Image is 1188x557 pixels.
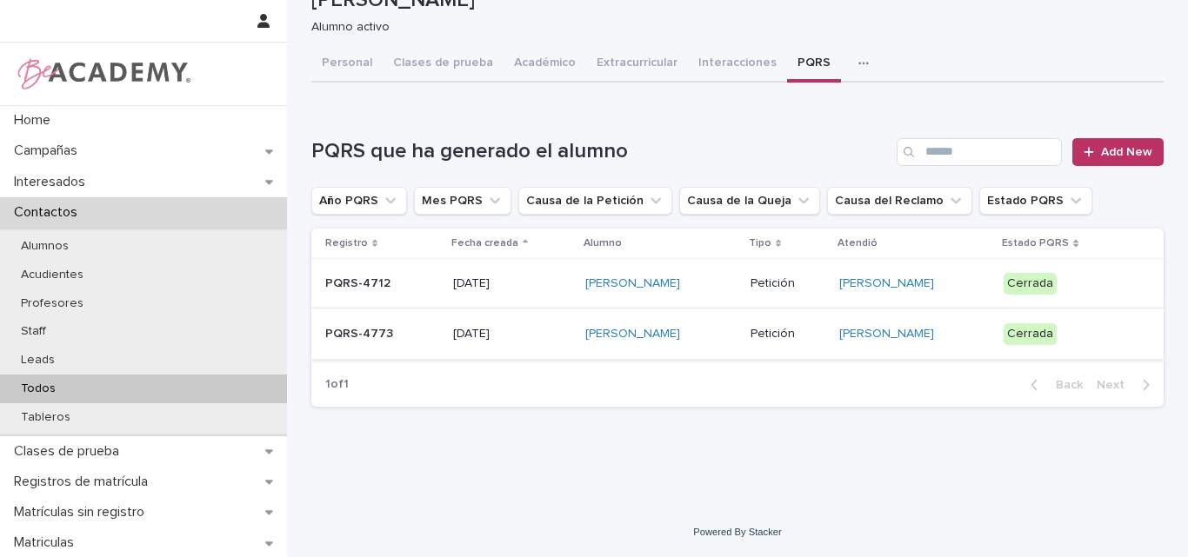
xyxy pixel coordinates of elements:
[518,187,672,215] button: Causa de la Petición
[1002,234,1069,253] p: Estado PQRS
[1045,379,1083,391] span: Back
[1004,323,1057,345] div: Cerrada
[585,276,680,291] a: [PERSON_NAME]
[311,187,407,215] button: Año PQRS
[311,259,1164,309] tr: PQRS-4712[DATE][PERSON_NAME] Petición[PERSON_NAME] Cerrada
[693,527,781,537] a: Powered By Stacker
[7,268,97,282] p: Acudientes
[7,534,88,551] p: Matriculas
[679,187,820,215] button: Causa de la Queja
[311,363,363,406] p: 1 of 1
[504,46,586,83] button: Académico
[584,234,622,253] p: Alumno
[787,46,841,83] button: PQRS
[1072,138,1164,166] a: Add New
[325,327,439,341] p: PQRS-4773
[979,187,1092,215] button: Estado PQRS
[7,143,91,159] p: Campañas
[1017,377,1090,393] button: Back
[311,139,890,164] h1: PQRS que ha generado el alumno
[383,46,504,83] button: Clases de prueba
[839,327,934,341] a: [PERSON_NAME]
[7,239,83,254] p: Alumnos
[7,324,60,339] p: Staff
[839,276,934,291] a: [PERSON_NAME]
[311,308,1164,359] tr: PQRS-4773[DATE][PERSON_NAME] Petición[PERSON_NAME] Cerrada
[688,46,787,83] button: Interacciones
[325,234,368,253] p: Registro
[7,296,97,311] p: Profesores
[7,353,69,368] p: Leads
[414,187,511,215] button: Mes PQRS
[1097,379,1135,391] span: Next
[7,381,70,396] p: Todos
[451,234,518,253] p: Fecha creada
[751,276,825,291] p: Petición
[325,276,439,291] p: PQRS-4712
[585,327,680,341] a: [PERSON_NAME]
[1090,377,1164,393] button: Next
[7,112,64,129] p: Home
[751,327,825,341] p: Petición
[311,46,383,83] button: Personal
[749,234,771,253] p: Tipo
[7,474,162,490] p: Registros de matrícula
[453,276,571,291] p: [DATE]
[14,56,192,91] img: WPrjXfSUmiLcdUfaYY4Q
[7,204,91,221] p: Contactos
[838,234,878,253] p: Atendió
[7,410,84,425] p: Tableros
[7,443,133,460] p: Clases de prueba
[897,138,1062,166] input: Search
[311,20,1150,35] p: Alumno activo
[1004,273,1057,295] div: Cerrada
[453,327,571,341] p: [DATE]
[1101,146,1152,158] span: Add New
[7,174,99,190] p: Interesados
[827,187,972,215] button: Causa del Reclamo
[7,504,158,521] p: Matrículas sin registro
[586,46,688,83] button: Extracurricular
